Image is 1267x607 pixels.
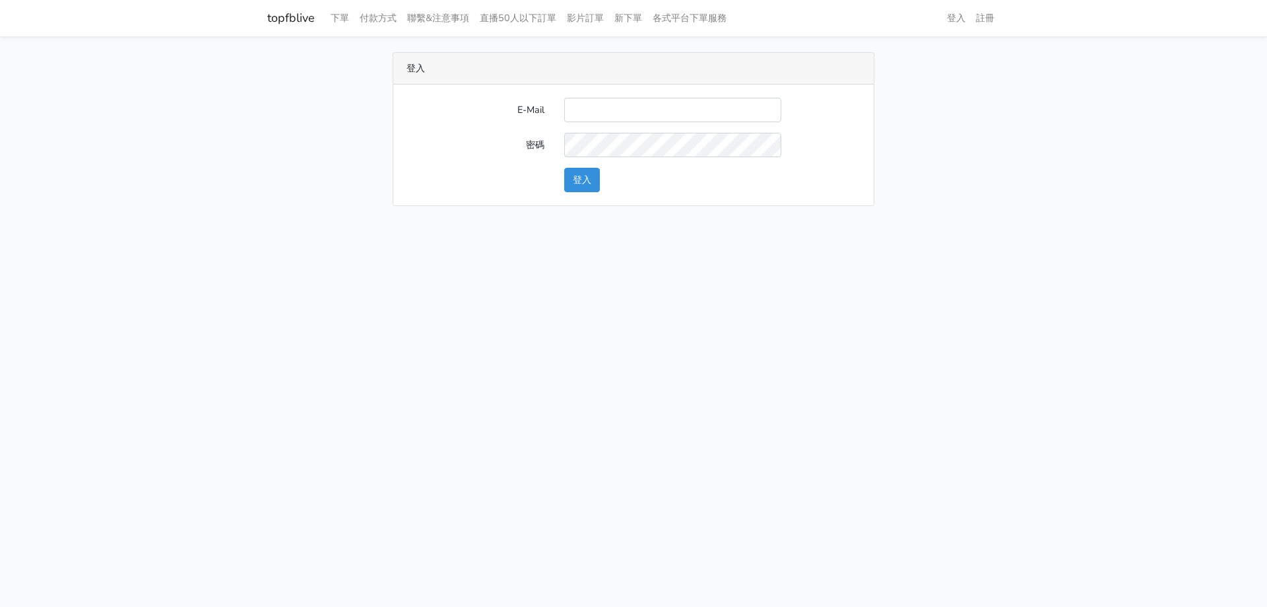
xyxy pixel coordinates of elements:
a: 下單 [325,5,354,31]
a: 影片訂單 [562,5,609,31]
a: 註冊 [971,5,1000,31]
a: topfblive [267,5,315,31]
a: 聯繫&注意事項 [402,5,474,31]
a: 新下單 [609,5,647,31]
a: 登入 [942,5,971,31]
a: 直播50人以下訂單 [474,5,562,31]
button: 登入 [564,168,600,192]
a: 各式平台下單服務 [647,5,732,31]
label: E-Mail [397,98,554,122]
label: 密碼 [397,133,554,157]
div: 登入 [393,53,874,85]
a: 付款方式 [354,5,402,31]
